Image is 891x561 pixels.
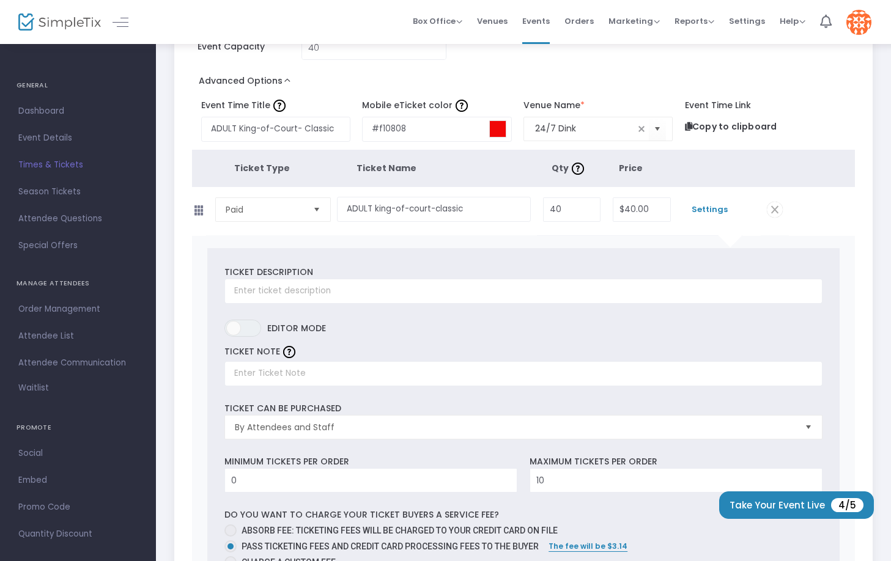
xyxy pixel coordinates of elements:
button: Take Your Event Live4/5 [719,491,874,519]
label: Ticket can be purchased [224,402,341,415]
span: Settings [729,5,765,37]
span: Price [619,162,643,174]
span: Times & Tickets [18,157,138,173]
span: Orders [564,5,594,37]
img: question-mark [273,100,286,112]
span: Attendee Communication [18,355,138,371]
span: Embed [18,472,138,488]
label: Minimum tickets per order [224,455,349,468]
span: Promo Code [18,499,138,515]
span: Order Management [18,301,138,317]
a: Copy to clipboard [685,120,777,133]
label: Maximum tickets per order [530,455,657,468]
span: Ticket Name [357,162,416,174]
span: The fee will be $3.14 [549,541,627,551]
label: Mobile eTicket color [362,99,511,112]
span: Paid [226,204,304,216]
span: Absorb fee: Ticketing fees will be charged to your credit card on file [242,526,558,535]
button: Select [800,416,817,439]
span: Season Tickets [18,184,138,200]
span: 4/5 [831,498,863,512]
label: Ticket Description [224,266,313,279]
button: Advanced Options [192,72,303,94]
input: Enter Ticket Note [224,361,823,386]
label: Venue Name [523,99,673,112]
span: Attendee List [18,328,138,344]
input: e.g. Cast A [201,117,350,142]
img: question-mark [456,100,468,112]
input: Enter a ticket type name. e.g. General Admission [337,197,531,222]
span: Social [18,446,138,461]
button: Select [649,117,666,142]
label: Do you want to charge your ticket buyers a service fee? [224,508,499,521]
span: Editor mode [267,320,326,337]
span: Event Details [18,130,138,146]
button: Select [308,198,325,221]
span: Attendee Questions [18,211,138,227]
input: Enter ticket description [224,279,823,304]
img: question-mark [572,163,584,175]
input: Price [613,198,670,221]
img: question-mark [283,346,295,358]
span: Waitlist [18,382,49,394]
label: TICKET NOTE [224,345,280,358]
span: Dashboard [18,103,138,119]
h4: MANAGE ATTENDEES [17,271,139,296]
label: Event Time Title [201,99,350,112]
span: clear [634,122,649,136]
span: Pass ticketing fees and credit card processing fees to the buyer [237,540,539,553]
label: Event Time Link [685,99,834,112]
span: Venues [477,5,508,37]
h4: PROMOTE [17,416,139,440]
input: Select Venue [535,122,634,135]
span: Special Offers [18,238,138,254]
span: Events [522,5,550,37]
span: Box Office [413,15,462,27]
span: Help [780,15,805,27]
span: Quantity Discount [18,526,138,542]
span: Marketing [608,15,660,27]
span: Reports [675,15,714,27]
span: By Attendees and Staff [235,421,795,433]
span: Qty [552,162,587,174]
h4: GENERAL [17,73,139,98]
span: Settings [683,204,736,216]
span: Event Capacity [198,40,301,53]
span: Ticket Type [234,162,290,174]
